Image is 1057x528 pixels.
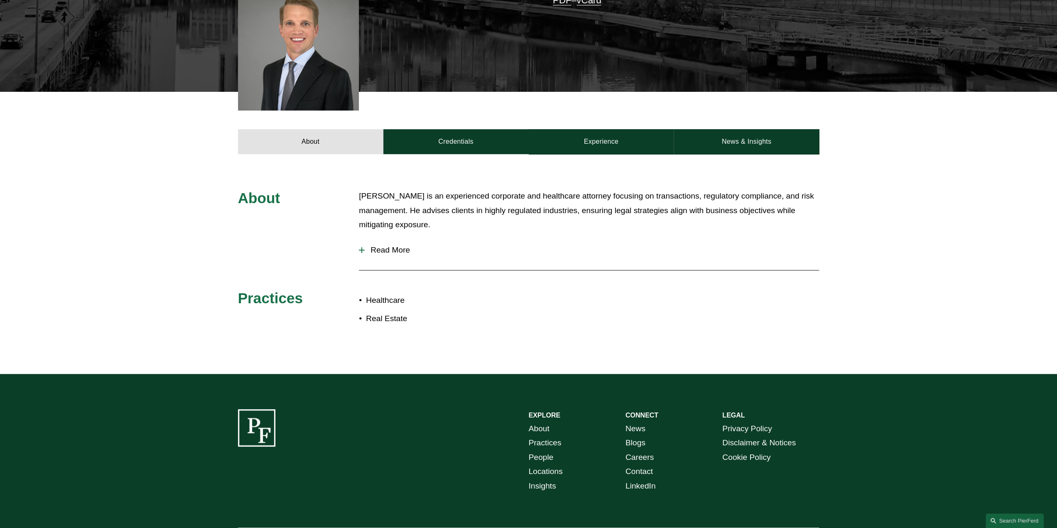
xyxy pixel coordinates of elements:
[238,190,280,206] span: About
[625,422,645,436] a: News
[529,129,674,154] a: Experience
[625,450,654,465] a: Careers
[722,422,772,436] a: Privacy Policy
[366,293,528,308] p: Healthcare
[722,436,796,450] a: Disclaimer & Notices
[359,189,819,232] p: [PERSON_NAME] is an experienced corporate and healthcare attorney focusing on transactions, regul...
[365,246,819,255] span: Read More
[529,464,563,479] a: Locations
[986,513,1044,528] a: Search this site
[625,412,658,419] strong: CONNECT
[359,239,819,261] button: Read More
[383,129,529,154] a: Credentials
[674,129,819,154] a: News & Insights
[529,422,549,436] a: About
[366,312,528,326] p: Real Estate
[625,436,645,450] a: Blogs
[529,479,556,494] a: Insights
[625,464,653,479] a: Contact
[238,290,303,306] span: Practices
[722,450,770,465] a: Cookie Policy
[529,436,562,450] a: Practices
[238,129,383,154] a: About
[722,412,745,419] strong: LEGAL
[625,479,656,494] a: LinkedIn
[529,450,554,465] a: People
[529,412,560,419] strong: EXPLORE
